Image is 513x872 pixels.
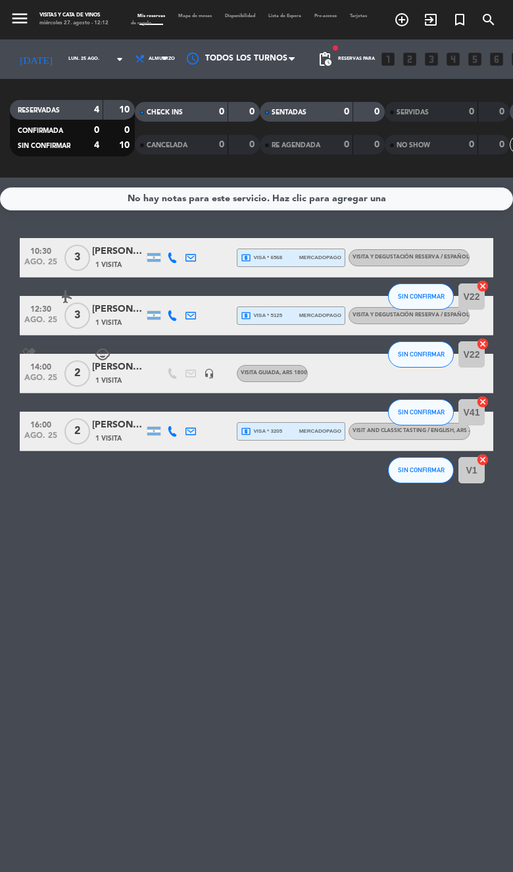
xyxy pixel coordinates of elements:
[95,347,110,362] i: child_care
[147,109,183,116] span: CHECK INS
[24,416,57,431] span: 16:00
[64,245,90,271] span: 3
[394,12,410,28] i: add_circle_outline
[64,418,90,445] span: 2
[476,337,489,351] i: cancel
[24,258,57,273] span: ago. 25
[10,47,62,71] i: [DATE]
[423,12,439,28] i: exit_to_app
[21,347,37,362] i: healing
[95,375,122,386] span: 1 Visita
[112,51,128,67] i: arrow_drop_down
[241,370,307,375] span: VISITA GUIADA
[388,283,454,310] button: SIN CONFIRMAR
[308,14,343,18] span: Pre-acceso
[299,427,341,435] span: mercadopago
[24,316,57,331] span: ago. 25
[24,243,57,258] span: 10:30
[149,57,175,62] span: Almuerzo
[119,141,132,150] strong: 10
[95,318,122,328] span: 1 Visita
[24,431,57,447] span: ago. 25
[353,254,469,260] span: VISITA Y DEGUSTACIÓN RESERVA / ESPAÑOL
[388,457,454,483] button: SIN CONFIRMAR
[119,105,132,114] strong: 10
[474,9,503,31] span: BUSCAR
[94,126,99,135] strong: 0
[92,302,145,317] div: [PERSON_NAME]
[353,428,470,433] span: VISIT AND CLASSIC TASTING / ENGLISH
[39,20,109,28] div: miércoles 27. agosto - 12:12
[18,107,60,114] span: RESERVADAS
[488,51,505,68] i: looks_6
[94,141,99,150] strong: 4
[39,12,109,20] div: Visitas y Cata de Vinos
[452,12,468,28] i: turned_in_not
[374,107,382,116] strong: 0
[388,399,454,425] button: SIN CONFIRMAR
[92,244,145,259] div: [PERSON_NAME]
[24,374,57,389] span: ago. 25
[94,105,99,114] strong: 4
[387,9,416,31] span: RESERVAR MESA
[95,260,122,270] span: 1 Visita
[124,126,132,135] strong: 0
[388,341,454,368] button: SIN CONFIRMAR
[64,360,90,387] span: 2
[476,279,489,293] i: cancel
[398,408,445,416] span: SIN CONFIRMAR
[172,14,218,18] span: Mapa de mesas
[353,312,469,318] span: VISITA Y DEGUSTACIÓN RESERVA / ESPAÑOL
[423,51,440,68] i: looks_3
[280,370,307,375] span: , ARS 1800
[219,107,224,116] strong: 0
[379,51,397,68] i: looks_one
[344,107,349,116] strong: 0
[466,51,483,68] i: looks_5
[416,9,445,31] span: WALK IN
[10,9,30,28] i: menu
[241,310,282,321] span: visa * 5125
[397,109,429,116] span: SERVIDAS
[24,358,57,374] span: 14:00
[469,107,474,116] strong: 0
[92,418,145,433] div: [PERSON_NAME]
[24,301,57,316] span: 12:30
[128,191,386,206] div: No hay notas para este servicio. Haz clic para agregar una
[344,140,349,149] strong: 0
[272,142,320,149] span: RE AGENDADA
[249,107,257,116] strong: 0
[476,395,489,408] i: cancel
[92,360,145,375] div: [PERSON_NAME]
[249,140,257,149] strong: 0
[64,303,90,329] span: 3
[476,453,489,466] i: cancel
[445,9,474,31] span: Reserva especial
[445,51,462,68] i: looks_4
[454,428,470,433] span: , ARS -
[331,44,339,52] span: fiber_manual_record
[299,253,341,262] span: mercadopago
[10,9,30,31] button: menu
[18,143,70,149] span: SIN CONFIRMAR
[241,253,282,263] span: visa * 6568
[398,293,445,300] span: SIN CONFIRMAR
[397,142,430,149] span: NO SHOW
[241,310,251,321] i: local_atm
[374,140,382,149] strong: 0
[338,57,375,62] span: Reservas para
[499,140,507,149] strong: 0
[131,14,172,18] span: Mis reservas
[317,51,333,67] span: pending_actions
[469,140,474,149] strong: 0
[272,109,306,116] span: SENTADAS
[398,351,445,358] span: SIN CONFIRMAR
[481,12,497,28] i: search
[204,368,214,379] i: headset_mic
[95,433,122,444] span: 1 Visita
[398,466,445,473] span: SIN CONFIRMAR
[219,140,224,149] strong: 0
[499,107,507,116] strong: 0
[241,253,251,263] i: local_atm
[18,128,63,134] span: CONFIRMADA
